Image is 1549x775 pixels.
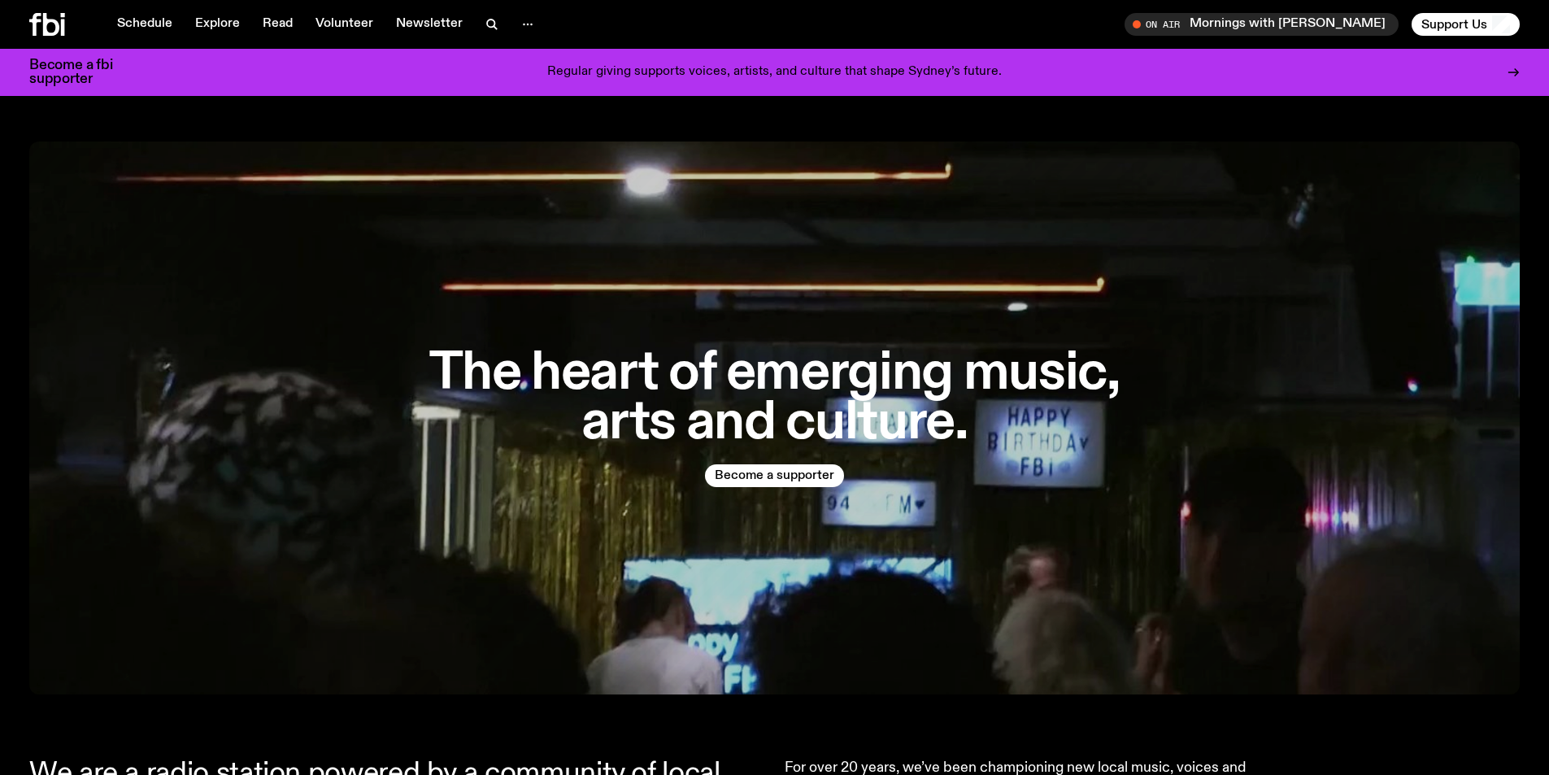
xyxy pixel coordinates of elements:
a: Read [253,13,302,36]
button: On AirMornings with [PERSON_NAME] [1125,13,1399,36]
h1: The heart of emerging music, arts and culture. [411,349,1139,448]
button: Support Us [1412,13,1520,36]
span: Support Us [1421,17,1487,32]
a: Volunteer [306,13,383,36]
p: Regular giving supports voices, artists, and culture that shape Sydney’s future. [547,65,1002,80]
a: Newsletter [386,13,472,36]
h3: Become a fbi supporter [29,59,133,86]
button: Become a supporter [705,464,844,487]
a: Schedule [107,13,182,36]
a: Explore [185,13,250,36]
